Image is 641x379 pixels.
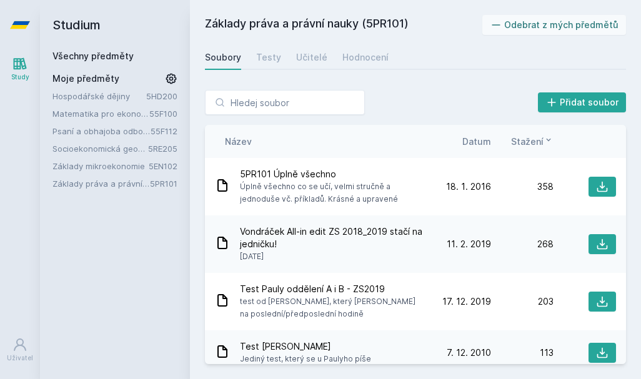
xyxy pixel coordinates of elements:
[52,142,148,155] a: Socioekonomická geografie
[511,135,544,148] span: Stažení
[442,295,491,308] span: 17. 12. 2019
[146,91,177,101] a: 5HD200
[7,353,33,363] div: Uživatel
[2,331,37,369] a: Uživatel
[52,125,151,137] a: Psaní a obhajoba odborné práce
[491,347,554,359] div: 113
[296,51,327,64] div: Učitelé
[256,51,281,64] div: Testy
[491,295,554,308] div: 203
[150,179,177,189] a: 5PR101
[151,126,177,136] a: 55F112
[240,180,424,205] span: Úplně všechno co se učí, velmi stručně a jednoduše vč. příkladů. Krásné a upravené
[52,160,149,172] a: Základy mikroekonomie
[11,72,29,82] div: Study
[256,45,281,70] a: Testy
[148,144,177,154] a: 5RE205
[52,51,134,61] a: Všechny předměty
[538,92,627,112] button: Přidat soubor
[240,353,371,365] span: Jediný test, který se u Paulyho píše
[205,15,482,35] h2: Základy práva a právní nauky (5PR101)
[225,135,252,148] button: Název
[342,45,389,70] a: Hodnocení
[52,90,146,102] a: Hospodářské dějiny
[240,295,424,320] span: test od [PERSON_NAME], který [PERSON_NAME] na poslední/předposlední hodině
[342,51,389,64] div: Hodnocení
[447,238,491,250] span: 11. 2. 2019
[205,90,365,115] input: Hledej soubor
[446,180,491,193] span: 18. 1. 2016
[511,135,554,148] button: Stažení
[240,250,424,263] span: [DATE]
[447,347,491,359] span: 7. 12. 2010
[491,238,554,250] div: 268
[52,72,119,85] span: Moje předměty
[240,168,424,180] span: 5PR101 Úplně všechno
[149,161,177,171] a: 5EN102
[491,180,554,193] div: 358
[296,45,327,70] a: Učitelé
[52,107,149,120] a: Matematika pro ekonomy (Matematika A)
[52,177,150,190] a: Základy práva a právní nauky
[205,45,241,70] a: Soubory
[482,15,627,35] button: Odebrat z mých předmětů
[240,340,371,353] span: Test [PERSON_NAME]
[205,51,241,64] div: Soubory
[149,109,177,119] a: 55F100
[462,135,491,148] button: Datum
[2,50,37,88] a: Study
[240,225,424,250] span: Vondráček All-in edit ZS 2018_2019 stačí na jedničku!
[240,283,424,295] span: Test Pauly oddělení A i B - ZS2019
